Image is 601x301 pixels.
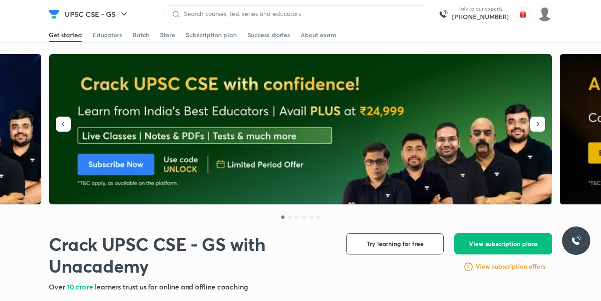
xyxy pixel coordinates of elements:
div: Subscription plan [186,31,237,39]
div: Batch [133,31,149,39]
input: Search courses, test series and educators [180,10,420,17]
button: UPSC CSE - GS [59,5,135,23]
a: About exam [300,28,336,42]
span: 10 crore [67,282,95,291]
img: Komal [537,7,552,22]
img: avatar [516,7,530,21]
a: Success stories [247,28,290,42]
p: Talk to our experts [452,5,509,12]
a: Educators [93,28,122,42]
button: Try learning for free [346,233,444,254]
a: [PHONE_NUMBER] [452,12,509,21]
span: View subscription plans [469,239,538,248]
img: call-us [434,5,452,23]
div: Educators [93,31,122,39]
a: Batch [133,28,149,42]
span: Try learning for free [367,239,424,248]
img: Company Logo [49,9,59,20]
h1: Crack UPSC CSE - GS with Unacademy [49,233,332,277]
a: Store [160,28,175,42]
img: ttu [571,235,581,246]
div: Get started [49,31,82,39]
a: Subscription plan [186,28,237,42]
button: View subscription plans [454,233,552,254]
h6: View subscription offers [476,262,545,271]
a: Get started [49,28,82,42]
div: About exam [300,31,336,39]
span: learners trust us for online and offline coaching [95,282,248,291]
div: Success stories [247,31,290,39]
a: View subscription offers [476,262,545,272]
div: Store [160,31,175,39]
span: Over [49,282,67,291]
